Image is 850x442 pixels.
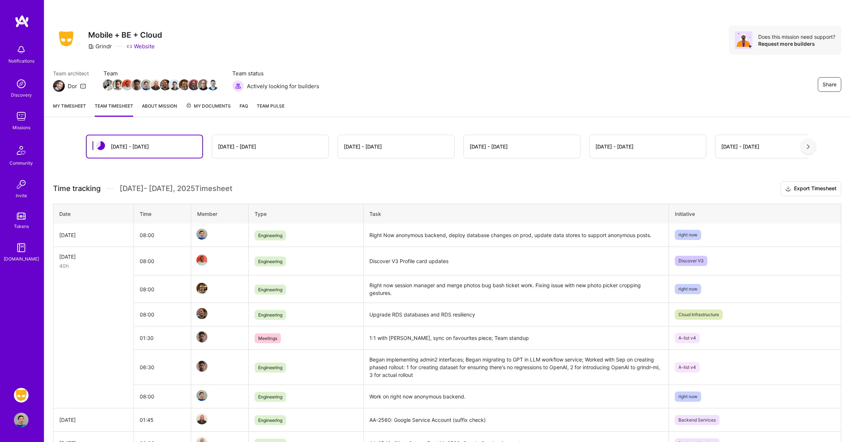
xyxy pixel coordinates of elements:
[10,159,33,167] div: Community
[197,254,207,266] a: Team Member Avatar
[207,79,218,90] img: Team Member Avatar
[364,350,669,385] td: Began implementing admin2 interfaces; Began migrating to GPT in LLM workflow service; Worked with...
[53,29,79,49] img: Company Logo
[198,79,209,90] img: Team Member Avatar
[595,143,633,150] div: [DATE] - [DATE]
[59,416,128,424] div: [DATE]
[197,331,207,343] a: Team Member Avatar
[675,362,700,372] span: A-list v4
[161,79,170,91] a: Team Member Avatar
[11,91,32,99] div: Discovery
[131,79,142,90] img: Team Member Avatar
[95,102,133,117] a: Team timesheet
[197,360,207,372] a: Team Member Avatar
[120,184,232,193] span: [DATE] - [DATE] , 2025 Timesheet
[122,79,133,90] img: Team Member Avatar
[80,83,86,89] i: icon Mail
[133,350,191,385] td: 06:30
[12,124,30,131] div: Missions
[14,42,29,57] img: bell
[240,102,248,117] a: FAQ
[197,413,207,425] a: Team Member Avatar
[12,413,30,427] a: User Avatar
[781,181,841,196] button: Export Timesheet
[186,102,231,110] span: My Documents
[758,33,835,40] div: Does this mission need support?
[255,285,286,295] span: Engineering
[142,79,151,91] a: Team Member Avatar
[196,255,207,266] img: Team Member Avatar
[103,79,114,90] img: Team Member Avatar
[104,70,218,77] span: Team
[14,177,29,192] img: Invite
[364,204,669,224] th: Task
[141,79,152,90] img: Team Member Avatar
[807,144,810,149] img: right
[196,229,207,240] img: Team Member Avatar
[196,361,207,372] img: Team Member Avatar
[675,256,707,266] span: Discover V3
[255,231,286,240] span: Engineering
[14,413,29,427] img: User Avatar
[104,79,113,91] a: Team Member Avatar
[188,79,199,90] img: Team Member Avatar
[133,326,191,350] td: 01:30
[88,30,162,40] h3: Mobile + BE + Cloud
[257,103,285,109] span: Team Pulse
[68,82,77,90] div: Dor
[112,79,123,90] img: Team Member Avatar
[232,80,244,92] img: Actively looking for builders
[364,276,669,303] td: Right now session manager and merge photos bug bash ticket work. Fixing issue with new photo pick...
[59,262,128,270] div: 40h
[675,415,719,425] span: Backend Services
[208,79,218,91] a: Team Member Avatar
[218,143,256,150] div: [DATE] - [DATE]
[133,385,191,408] td: 08:00
[15,15,29,28] img: logo
[197,228,207,240] a: Team Member Avatar
[17,213,26,220] img: tokens
[96,141,105,150] img: status icon
[818,77,841,92] button: Share
[133,276,191,303] td: 08:00
[197,389,207,402] a: Team Member Avatar
[364,385,669,408] td: Work on right now anonymous backend.
[196,390,207,401] img: Team Member Avatar
[199,79,208,91] a: Team Member Avatar
[344,143,382,150] div: [DATE] - [DATE]
[53,80,65,92] img: Team Architect
[191,204,249,224] th: Member
[4,255,39,263] div: [DOMAIN_NAME]
[197,282,207,295] a: Team Member Avatar
[823,81,836,88] span: Share
[180,79,189,91] a: Team Member Avatar
[196,413,207,424] img: Team Member Avatar
[123,79,132,91] a: Team Member Avatar
[785,185,791,193] i: icon Download
[111,143,149,150] div: [DATE] - [DATE]
[196,308,207,319] img: Team Member Avatar
[16,192,27,199] div: Invite
[255,333,281,343] span: Meetings
[196,331,207,342] img: Team Member Avatar
[151,79,161,91] a: Team Member Avatar
[133,224,191,247] td: 08:00
[14,240,29,255] img: guide book
[669,204,841,224] th: Initiative
[247,82,319,90] span: Actively looking for builders
[53,204,134,224] th: Date
[12,388,30,402] a: Grindr: Mobile + BE + Cloud
[53,184,101,193] span: Time tracking
[675,392,701,402] span: right now
[735,31,752,49] img: Avatar
[113,79,123,91] a: Team Member Avatar
[127,42,155,50] a: Website
[59,231,128,239] div: [DATE]
[133,204,191,224] th: Time
[142,102,177,117] a: About Mission
[133,408,191,432] td: 01:45
[14,109,29,124] img: teamwork
[257,102,285,117] a: Team Pulse
[232,70,319,77] span: Team status
[8,57,34,65] div: Notifications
